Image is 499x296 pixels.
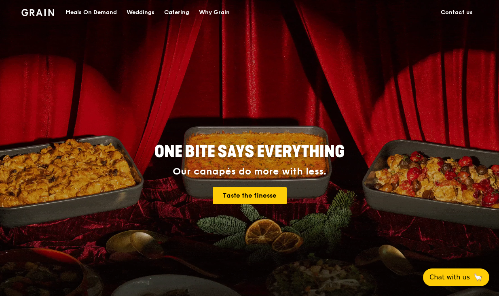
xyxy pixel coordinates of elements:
a: Why Grain [194,0,235,25]
span: 🦙 [473,273,483,282]
a: Contact us [436,0,478,25]
span: Chat with us [429,273,470,282]
a: Catering [159,0,194,25]
a: Taste the finesse [213,187,287,204]
span: ONE BITE SAYS EVERYTHING [154,142,345,162]
div: Weddings [127,0,154,25]
div: Meals On Demand [66,0,117,25]
a: Weddings [122,0,159,25]
img: Grain [21,9,54,16]
div: Catering [164,0,189,25]
button: Chat with us🦙 [423,268,489,286]
div: Our canapés do more with less. [104,166,395,177]
div: Why Grain [199,0,230,25]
